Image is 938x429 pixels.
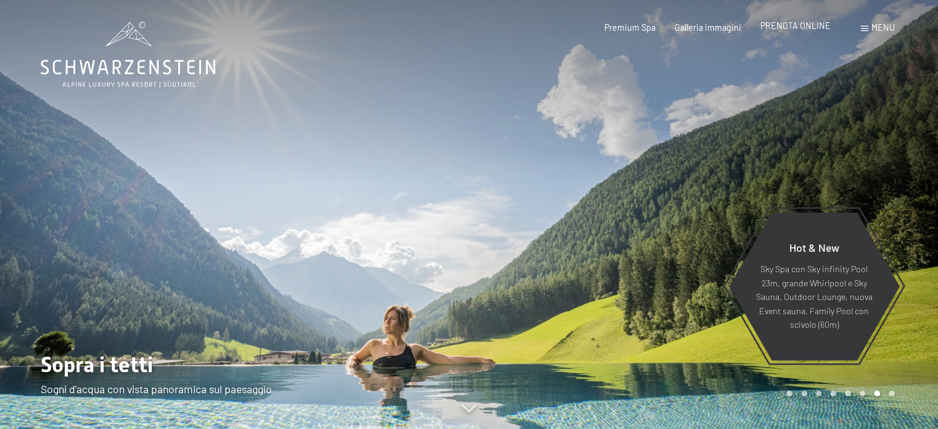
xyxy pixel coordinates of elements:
[675,22,741,33] a: Galleria immagini
[782,391,894,397] div: Carousel Pagination
[728,212,900,361] a: Hot & New Sky Spa con Sky infinity Pool 23m, grande Whirlpool e Sky Sauna, Outdoor Lounge, nuova ...
[816,391,822,397] div: Carousel Page 3
[860,391,866,397] div: Carousel Page 6
[830,391,836,397] div: Carousel Page 4
[845,391,851,397] div: Carousel Page 5
[789,241,839,254] span: Hot & New
[760,20,831,31] a: PRENOTA ONLINE
[604,22,656,33] a: Premium Spa
[801,391,807,397] div: Carousel Page 2
[874,391,880,397] div: Carousel Page 7 (Current Slide)
[755,262,873,332] p: Sky Spa con Sky infinity Pool 23m, grande Whirlpool e Sky Sauna, Outdoor Lounge, nuova Event saun...
[889,391,895,397] div: Carousel Page 8
[786,391,792,397] div: Carousel Page 1
[871,22,895,33] span: Menu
